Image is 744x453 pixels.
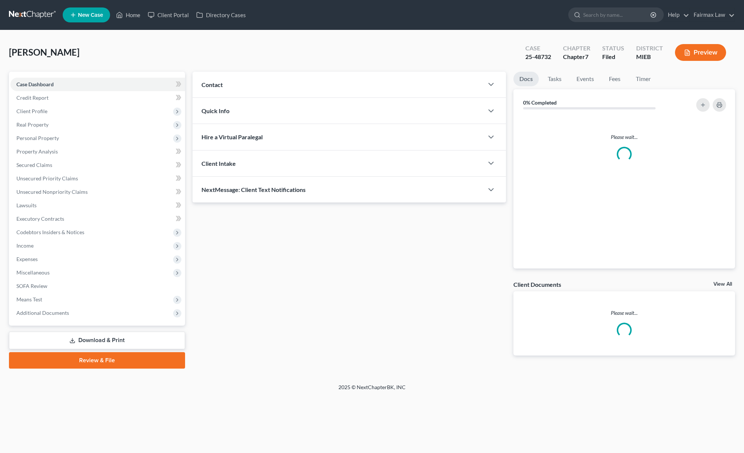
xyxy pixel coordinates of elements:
span: Income [16,242,34,249]
span: NextMessage: Client Text Notifications [201,186,306,193]
a: Credit Report [10,91,185,105]
span: Case Dashboard [16,81,54,87]
a: View All [713,282,732,287]
span: Lawsuits [16,202,37,208]
a: Secured Claims [10,158,185,172]
a: Executory Contracts [10,212,185,226]
span: Executory Contracts [16,215,64,222]
a: Property Analysis [10,145,185,158]
p: Please wait... [519,133,729,141]
span: Quick Info [201,107,229,114]
a: Directory Cases [193,8,250,22]
span: 7 [585,53,588,60]
div: Filed [602,53,624,61]
span: Additional Documents [16,310,69,316]
span: Client Profile [16,108,47,114]
span: Contact [201,81,223,88]
div: Client Documents [513,280,561,288]
span: Miscellaneous [16,269,50,276]
p: Please wait... [513,309,735,317]
div: District [636,44,663,53]
a: Timer [630,72,657,86]
span: Hire a Virtual Paralegal [201,133,263,140]
div: Chapter [563,44,590,53]
span: Personal Property [16,135,59,141]
button: Preview [675,44,726,61]
span: Secured Claims [16,162,52,168]
span: SOFA Review [16,283,47,289]
span: New Case [78,12,103,18]
a: Home [112,8,144,22]
a: Download & Print [9,332,185,349]
div: Status [602,44,624,53]
div: Chapter [563,53,590,61]
a: Events [570,72,600,86]
div: 2025 © NextChapterBK, INC [159,384,585,397]
a: Fees [603,72,627,86]
a: Client Portal [144,8,193,22]
a: Help [664,8,689,22]
span: Real Property [16,121,49,128]
strong: 0% Completed [523,99,557,106]
span: Expenses [16,256,38,262]
a: Tasks [542,72,568,86]
a: Lawsuits [10,199,185,212]
a: Unsecured Nonpriority Claims [10,185,185,199]
input: Search by name... [583,8,651,22]
span: Codebtors Insiders & Notices [16,229,84,235]
a: Case Dashboard [10,78,185,91]
a: Review & File [9,352,185,369]
a: Fairmax Law [690,8,735,22]
div: 25-48732 [525,53,551,61]
a: Docs [513,72,539,86]
span: Unsecured Priority Claims [16,175,78,181]
span: Means Test [16,296,42,302]
div: MIEB [636,53,663,61]
div: Case [525,44,551,53]
a: Unsecured Priority Claims [10,172,185,185]
span: [PERSON_NAME] [9,47,79,58]
a: SOFA Review [10,279,185,293]
span: Credit Report [16,94,49,101]
span: Property Analysis [16,148,58,155]
span: Unsecured Nonpriority Claims [16,189,88,195]
span: Client Intake [201,160,236,167]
